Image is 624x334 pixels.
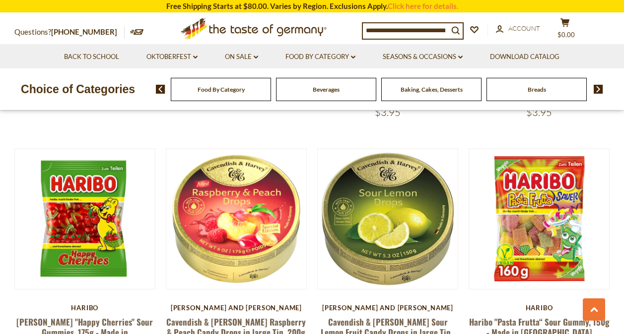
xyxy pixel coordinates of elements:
[557,31,575,39] span: $0.00
[51,27,117,36] a: [PHONE_NUMBER]
[496,23,540,34] a: Account
[156,85,165,94] img: previous arrow
[551,18,580,43] button: $0.00
[198,86,245,93] a: Food By Category
[528,86,546,93] a: Breads
[490,52,559,62] a: Download Catalog
[225,52,258,62] a: On Sale
[469,304,610,312] div: Haribo
[14,26,125,39] p: Questions?
[166,304,307,312] div: [PERSON_NAME] and [PERSON_NAME]
[526,106,552,118] span: $3.95
[166,149,307,289] img: Cavendish & Harvey Raspberry & Peach Candy Drops in large Tin, 200g
[15,149,155,289] img: Haribo "Happy Cherries" Sour Gummies, 175g - Made in Germany
[508,24,540,32] span: Account
[388,1,458,10] a: Click here for details.
[469,149,610,289] img: Haribo "Pasta Frutta“ Sour Gummy, 150g - Made in Germany
[594,85,603,94] img: next arrow
[383,52,463,62] a: Seasons & Occasions
[375,106,401,118] span: $3.95
[317,304,459,312] div: [PERSON_NAME] and [PERSON_NAME]
[401,86,463,93] a: Baking, Cakes, Desserts
[64,52,119,62] a: Back to School
[318,149,458,289] img: Cavendish & Harvey Sour Lemon Fruit Candy Drops in large Tin , 5.3 oz
[285,52,355,62] a: Food By Category
[14,304,156,312] div: Haribo
[313,86,340,93] a: Beverages
[146,52,198,62] a: Oktoberfest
